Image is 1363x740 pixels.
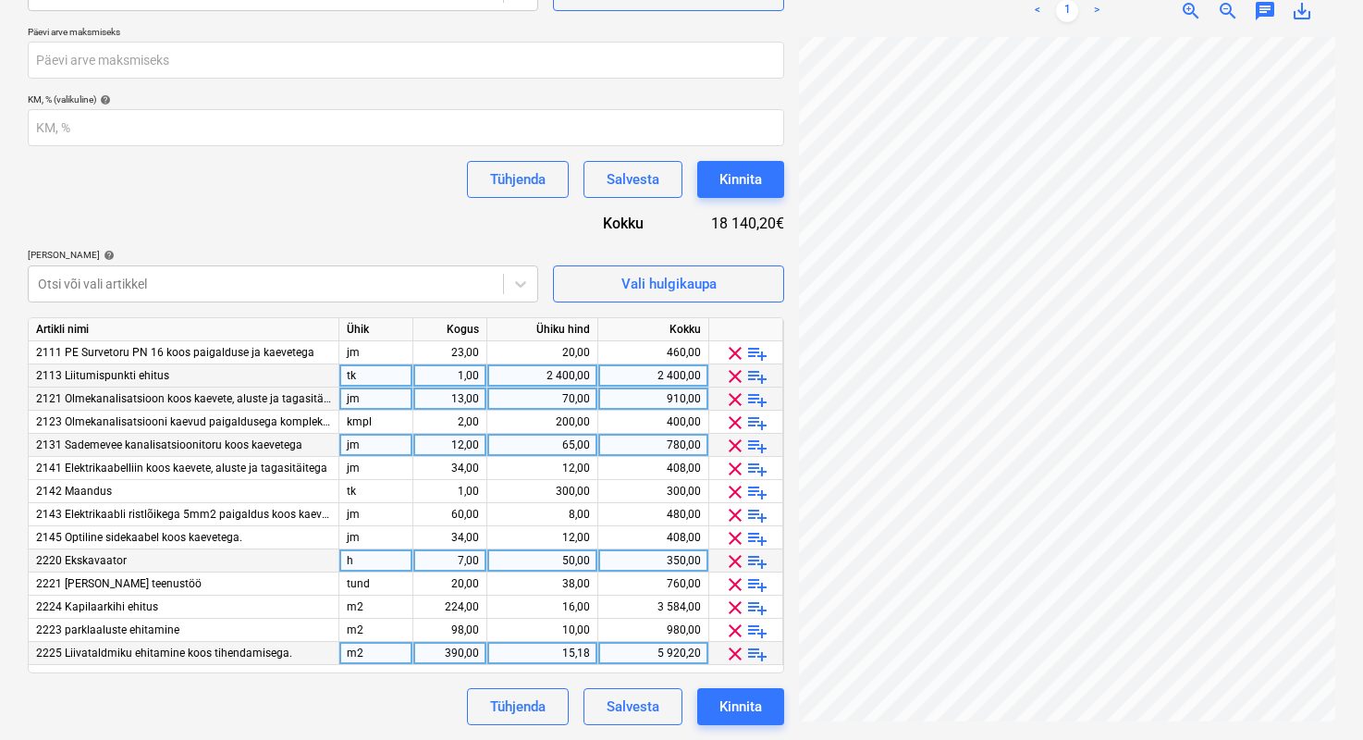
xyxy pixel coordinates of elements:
div: jm [339,434,413,457]
span: clear [724,504,746,526]
span: playlist_add [746,388,768,411]
div: Tühjenda [490,167,546,191]
span: clear [724,550,746,573]
div: 1,00 [421,364,479,388]
div: 70,00 [495,388,590,411]
div: 224,00 [421,596,479,619]
div: jm [339,526,413,549]
span: 2142 Maandus [36,485,112,498]
button: Kinnita [697,161,784,198]
button: Kinnita [697,688,784,725]
div: 13,00 [421,388,479,411]
div: 34,00 [421,526,479,549]
span: 2223 parklaaluste ehitamine [36,623,179,636]
span: 2225 Liivataldmiku ehitamine koos tihendamisega. [36,647,292,660]
div: m2 [339,619,413,642]
div: 980,00 [606,619,701,642]
div: Ühik [339,318,413,341]
div: 460,00 [606,341,701,364]
span: playlist_add [746,458,768,480]
div: Ühiku hind [487,318,598,341]
div: 65,00 [495,434,590,457]
div: [PERSON_NAME] [28,249,538,261]
span: playlist_add [746,620,768,642]
span: 2121 Olmekanalisatsioon koos kaevete, aluste ja tagasitäitega110 mm [36,392,391,405]
div: 408,00 [606,457,701,480]
span: clear [724,435,746,457]
span: clear [724,412,746,434]
span: 2111 PE Survetoru PN 16 koos paigalduse ja kaevetega [36,346,314,359]
div: kmpl [339,411,413,434]
button: Tühjenda [467,688,569,725]
div: 23,00 [421,341,479,364]
div: tund [339,573,413,596]
span: playlist_add [746,342,768,364]
span: playlist_add [746,435,768,457]
span: playlist_add [746,643,768,665]
span: clear [724,481,746,503]
div: m2 [339,642,413,665]
div: 12,00 [421,434,479,457]
div: KM, % (valikuline) [28,93,784,105]
iframe: Chat Widget [1271,651,1363,740]
span: playlist_add [746,504,768,526]
div: Kogus [413,318,487,341]
input: Päevi arve maksmiseks [28,42,784,79]
div: 2,00 [421,411,479,434]
span: 2221 Kalluri teenustöö [36,577,202,590]
span: help [96,94,111,105]
div: 12,00 [495,526,590,549]
span: playlist_add [746,365,768,388]
div: 910,00 [606,388,701,411]
div: Tühjenda [490,695,546,719]
div: 60,00 [421,503,479,526]
span: 2123 Olmekanalisatsiooni kaevud paigaldusega komplektis [36,415,335,428]
div: Vali hulgikaupa [621,272,717,296]
span: 2113 Liitumispunkti ehitus [36,369,169,382]
div: jm [339,457,413,480]
div: 15,18 [495,642,590,665]
span: clear [724,342,746,364]
div: 18 140,20€ [673,213,784,234]
div: 16,00 [495,596,590,619]
div: 760,00 [606,573,701,596]
button: Salvesta [583,688,682,725]
div: 300,00 [606,480,701,503]
button: Salvesta [583,161,682,198]
div: 780,00 [606,434,701,457]
div: Salvesta [607,695,659,719]
span: clear [724,527,746,549]
div: jm [339,341,413,364]
span: clear [724,643,746,665]
div: 1,00 [421,480,479,503]
span: playlist_add [746,597,768,619]
div: Kinnita [719,167,762,191]
span: clear [724,365,746,388]
span: playlist_add [746,527,768,549]
div: 408,00 [606,526,701,549]
div: 98,00 [421,619,479,642]
div: 390,00 [421,642,479,665]
div: 5 920,20 [606,642,701,665]
span: 2224 Kapilaarkihi ehitus [36,600,158,613]
div: 480,00 [606,503,701,526]
div: 350,00 [606,549,701,573]
div: m2 [339,596,413,619]
span: 2131 Sademevee kanalisatsioonitoru koos kaevetega [36,438,302,451]
div: Kinnita [719,695,762,719]
button: Vali hulgikaupa [553,265,784,302]
div: 3 584,00 [606,596,701,619]
div: 20,00 [421,573,479,596]
div: 200,00 [495,411,590,434]
div: Artikli nimi [29,318,339,341]
p: Päevi arve maksmiseks [28,26,784,42]
div: h [339,549,413,573]
div: 50,00 [495,549,590,573]
div: 7,00 [421,549,479,573]
div: Kokku [598,318,709,341]
div: 8,00 [495,503,590,526]
div: 38,00 [495,573,590,596]
span: 2145 Optiline sidekaabel koos kaevetega. [36,531,242,544]
div: 12,00 [495,457,590,480]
